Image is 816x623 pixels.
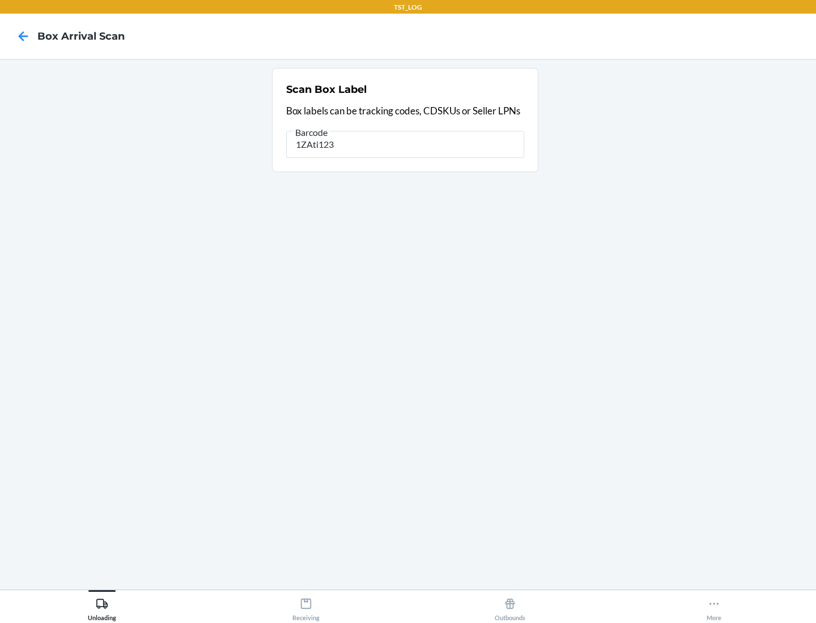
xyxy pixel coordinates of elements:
[286,82,367,97] h2: Scan Box Label
[286,104,524,118] p: Box labels can be tracking codes, CDSKUs or Seller LPNs
[292,593,320,621] div: Receiving
[707,593,721,621] div: More
[394,2,422,12] p: TST_LOG
[294,127,329,138] span: Barcode
[495,593,525,621] div: Outbounds
[37,29,125,44] h4: Box Arrival Scan
[286,131,524,158] input: Barcode
[204,590,408,621] button: Receiving
[408,590,612,621] button: Outbounds
[88,593,116,621] div: Unloading
[612,590,816,621] button: More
